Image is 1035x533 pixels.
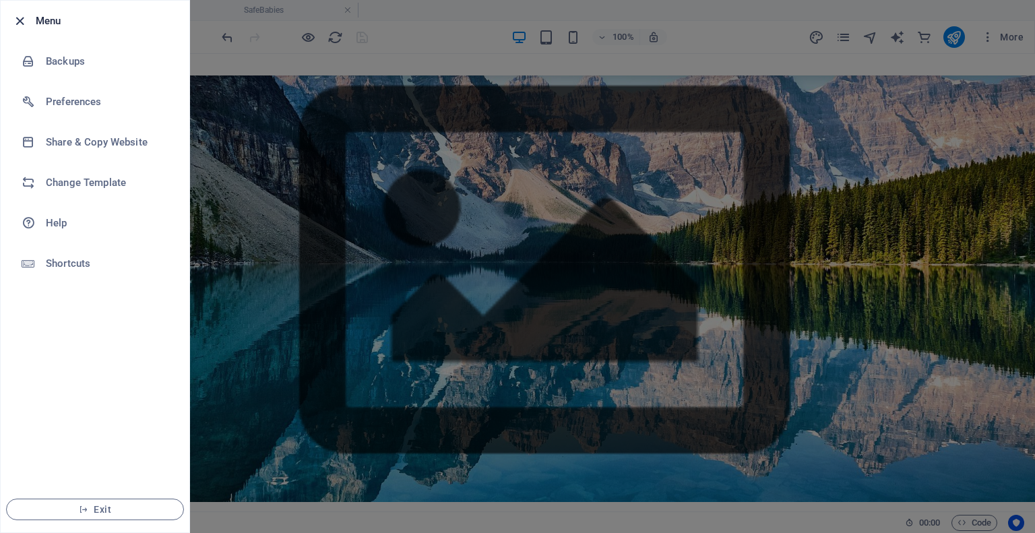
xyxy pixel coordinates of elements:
[46,175,170,191] h6: Change Template
[46,134,170,150] h6: Share & Copy Website
[18,504,172,515] span: Exit
[46,215,170,231] h6: Help
[46,53,170,69] h6: Backups
[46,94,170,110] h6: Preferences
[36,13,179,29] h6: Menu
[46,255,170,272] h6: Shortcuts
[6,499,184,520] button: Exit
[1,203,189,243] a: Help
